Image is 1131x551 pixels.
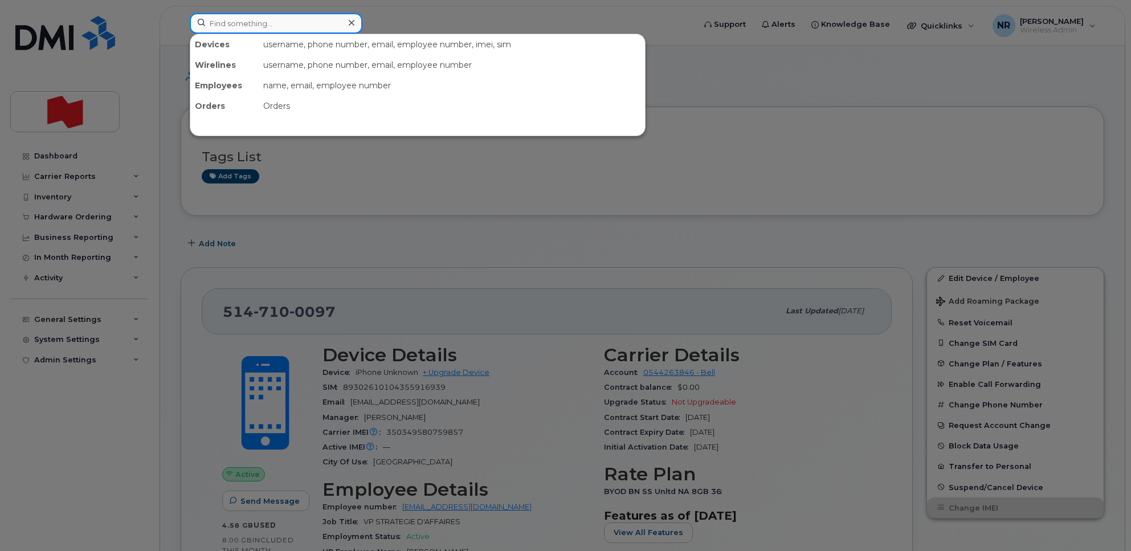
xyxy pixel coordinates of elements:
[259,34,645,55] div: username, phone number, email, employee number, imei, sim
[190,55,259,75] div: Wirelines
[259,96,645,116] div: Orders
[190,75,259,96] div: Employees
[259,75,645,96] div: name, email, employee number
[190,34,259,55] div: Devices
[259,55,645,75] div: username, phone number, email, employee number
[190,96,259,116] div: Orders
